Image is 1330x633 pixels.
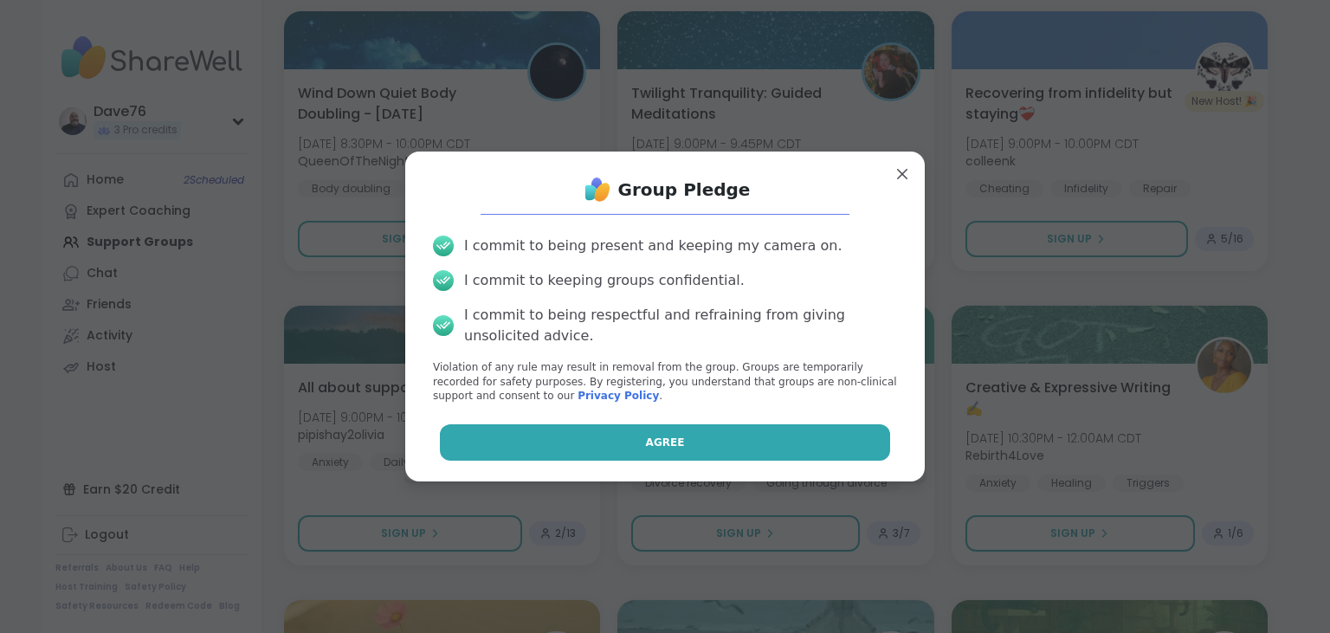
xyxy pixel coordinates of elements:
div: I commit to keeping groups confidential. [464,270,745,291]
div: I commit to being respectful and refraining from giving unsolicited advice. [464,305,897,346]
h1: Group Pledge [618,178,751,202]
button: Agree [440,424,891,461]
div: I commit to being present and keeping my camera on. [464,236,842,256]
span: Agree [646,435,685,450]
a: Privacy Policy [578,390,659,402]
p: Violation of any rule may result in removal from the group. Groups are temporarily recorded for s... [433,360,897,404]
img: ShareWell Logo [580,172,615,207]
